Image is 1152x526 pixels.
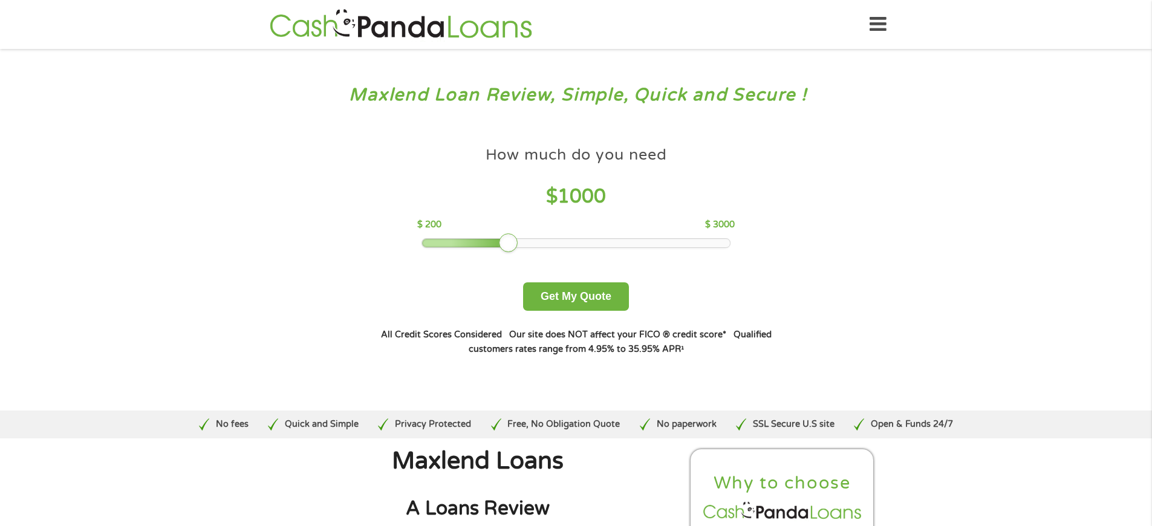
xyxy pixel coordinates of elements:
span: 1000 [558,185,606,208]
h2: A Loans Review [277,496,679,521]
button: Get My Quote [523,282,629,311]
p: $ 200 [417,218,441,232]
h4: How much do you need [486,145,667,165]
p: Privacy Protected [395,418,471,431]
img: GetLoanNow Logo [266,7,536,42]
h2: Why to choose [701,472,864,495]
strong: All Credit Scores Considered [381,330,502,340]
strong: Our site does NOT affect your FICO ® credit score* [509,330,726,340]
h4: $ [417,184,735,209]
span: Maxlend Loans [392,447,564,475]
p: $ 3000 [705,218,735,232]
p: SSL Secure U.S site [753,418,835,431]
p: Quick and Simple [285,418,359,431]
strong: Qualified customers rates range from 4.95% to 35.95% APR¹ [469,330,772,354]
h3: Maxlend Loan Review, Simple, Quick and Secure ! [35,84,1118,106]
p: Free, No Obligation Quote [507,418,620,431]
p: No paperwork [657,418,717,431]
p: No fees [216,418,249,431]
p: Open & Funds 24/7 [871,418,953,431]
